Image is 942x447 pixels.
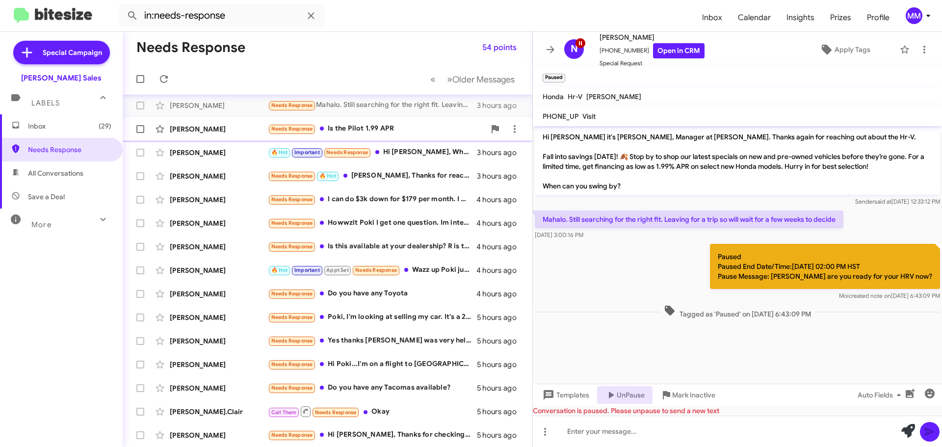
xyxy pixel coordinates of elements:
span: Appt Set [326,267,349,273]
button: MM [897,7,931,24]
div: 5 hours ago [477,407,524,417]
div: Do you have any Toyota [268,288,476,299]
div: [PERSON_NAME] [170,313,268,322]
a: Insights [779,3,822,32]
span: Needs Response [315,409,357,416]
div: 3 hours ago [477,148,524,158]
span: Templates [541,386,589,404]
span: « [430,73,436,85]
div: Wazz up Poki just only ask if you have RAV4 2023or 2024 pre owned low mileage [268,264,476,276]
div: [PERSON_NAME] [170,124,268,134]
div: 5 hours ago [477,383,524,393]
span: UnPause [617,386,645,404]
h1: Needs Response [136,40,245,55]
span: 🔥 Hot [271,267,288,273]
button: Auto Fields [850,386,913,404]
span: Needs Response [326,149,368,156]
span: Needs Response [28,145,111,155]
small: Paused [543,74,565,82]
span: said at [874,198,891,205]
span: More [31,220,52,229]
div: [PERSON_NAME] [170,242,268,252]
div: [PERSON_NAME] [170,383,268,393]
div: [PERSON_NAME] [170,360,268,369]
p: Paused Paused End Date/Time:[DATE] 02:00 PM HST Pause Message: [PERSON_NAME] are you ready for yo... [710,244,940,289]
span: [DATE] 3:00:16 PM [535,231,583,238]
button: Templates [533,386,597,404]
span: Inbox [694,3,730,32]
span: 🔥 Hot [319,173,336,179]
span: Inbox [28,121,111,131]
span: Needs Response [271,385,313,391]
div: Do you have any Tacomas available? [268,382,477,394]
span: Needs Response [271,338,313,344]
div: [PERSON_NAME], Thanks for reaching out! I have a maint. appt [DATE] @ 9am there at [PERSON_NAME].... [268,170,477,182]
div: 4 hours ago [476,289,524,299]
span: Needs Response [271,361,313,368]
div: Hi [PERSON_NAME], Thanks for checking on me. Don't hate me, I ordered a [PERSON_NAME]. Please tel... [268,429,477,441]
div: [PERSON_NAME] [170,265,268,275]
span: Needs Response [271,432,313,438]
span: created note on [849,292,891,299]
span: N [571,41,578,57]
span: [PERSON_NAME] [586,92,641,101]
a: Profile [859,3,897,32]
span: All Conversations [28,168,83,178]
div: [PERSON_NAME] [170,101,268,110]
a: Special Campaign [13,41,110,64]
div: [PERSON_NAME] Sales [21,73,102,83]
div: Is this available at your dealership? R is this a scam [URL][DOMAIN_NAME] [268,241,476,252]
div: [PERSON_NAME] [170,195,268,205]
span: Needs Response [271,314,313,320]
p: Mahalo. Still searching for the right fit. Leaving for a trip so will wait for a few weeks to decide [535,210,843,228]
div: 3 hours ago [477,101,524,110]
button: Apply Tags [794,41,895,58]
span: Needs Response [271,126,313,132]
span: Needs Response [271,243,313,250]
div: Poki, I'm looking at selling my car. It's a 2017 Honda Accord Hybrid EX-L. Can we work together o... [268,312,477,323]
span: Visit [582,112,596,121]
div: 4 hours ago [476,265,524,275]
a: Calendar [730,3,779,32]
div: Yes thanks [PERSON_NAME] was very helpful for us [268,335,477,346]
span: Sender [DATE] 12:33:12 PM [855,198,940,205]
button: Mark Inactive [653,386,723,404]
button: 54 points [474,39,524,56]
span: 🔥 Hot [271,149,288,156]
span: Prizes [822,3,859,32]
div: Conversation is paused. Please unpause to send a new text [533,406,942,416]
button: UnPause [597,386,653,404]
span: Save a Deal [28,192,65,202]
span: Auto Fields [858,386,905,404]
div: [PERSON_NAME] [170,218,268,228]
button: Next [441,69,521,89]
div: [PERSON_NAME] [170,171,268,181]
span: [PERSON_NAME] [600,31,705,43]
span: Needs Response [271,220,313,226]
span: Older Messages [452,74,515,85]
span: [PHONE_NUMBER] [600,43,705,58]
span: Hr-V [568,92,582,101]
span: Call Them [271,409,297,416]
input: Search [119,4,325,27]
a: Open in CRM [653,43,705,58]
div: 5 hours ago [477,430,524,440]
p: Hi [PERSON_NAME] it's [PERSON_NAME], Manager at [PERSON_NAME]. Thanks again for reaching out abou... [535,128,940,195]
div: 4 hours ago [476,242,524,252]
span: Apply Tags [835,41,870,58]
span: Needs Response [271,290,313,297]
div: [PERSON_NAME] [170,148,268,158]
span: » [447,73,452,85]
span: Moi [DATE] 6:43:09 PM [839,292,940,299]
div: [PERSON_NAME] [170,289,268,299]
span: Labels [31,99,60,107]
div: Is the Pilot 1.99 APR [268,123,485,134]
span: Needs Response [271,173,313,179]
div: 3 hours ago [477,171,524,181]
span: Special Request [600,58,705,68]
span: Needs Response [271,196,313,203]
span: Tagged as 'Paused' on [DATE] 6:43:09 PM [660,305,815,319]
div: I can do $3k down for $179 per month. I mentioned that to your sales rep [268,194,476,205]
